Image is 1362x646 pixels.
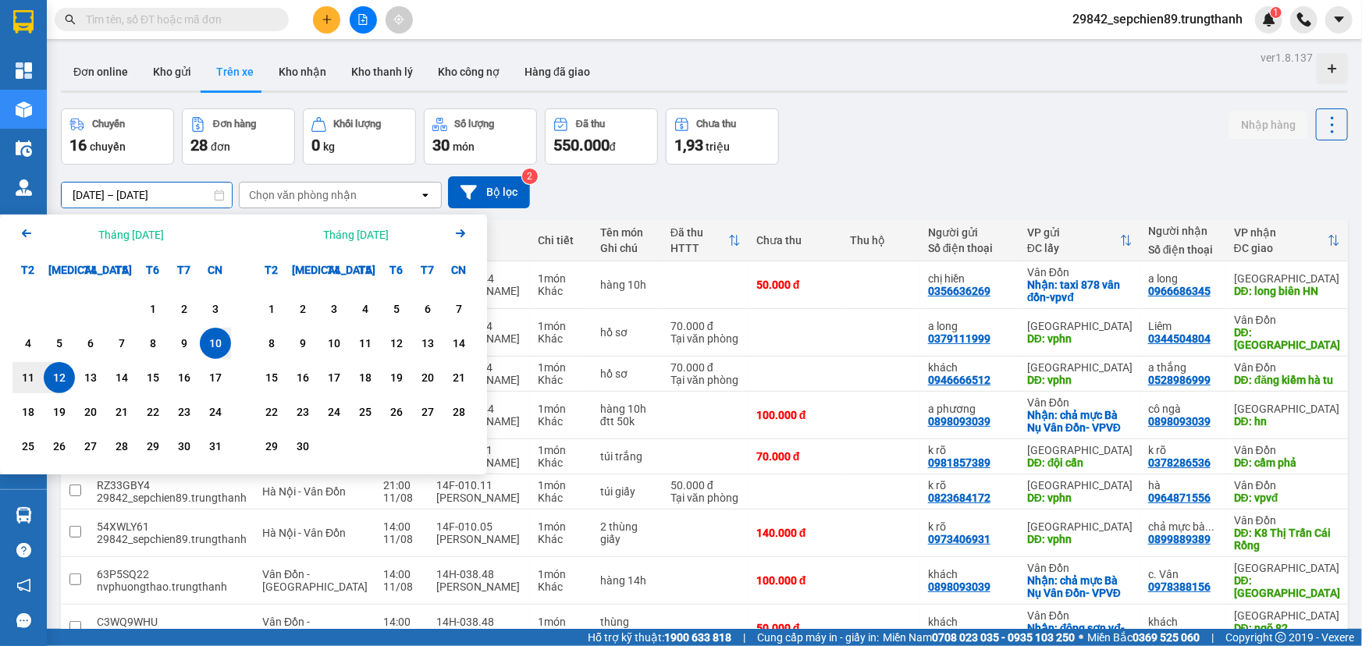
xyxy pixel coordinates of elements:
div: 70.000 đ [670,320,741,332]
div: Khác [538,374,585,386]
div: 15 [261,368,283,387]
div: Choose Thứ Bảy, tháng 08 9 2025. It's available. [169,328,200,359]
div: 27 [80,437,101,456]
span: 1 [1273,7,1278,18]
div: T5 [106,254,137,286]
div: hồ sơ [600,326,655,339]
div: Choose Chủ Nhật, tháng 09 21 2025. It's available. [443,362,475,393]
div: [GEOGRAPHIC_DATA] [1027,479,1133,492]
th: Toggle SortBy [663,220,749,261]
div: [GEOGRAPHIC_DATA] [1027,444,1133,456]
div: a long [1148,272,1218,285]
div: 14 [448,334,470,353]
span: 28 [190,136,208,154]
div: 18 [354,368,376,387]
button: Hàng đã giao [512,53,603,91]
div: [GEOGRAPHIC_DATA] [1234,272,1340,285]
div: Đã thu [670,226,728,239]
div: DĐ: long biên HN [1234,285,1340,297]
span: 29842_sepchien89.trungthanh [1060,9,1255,29]
div: Choose Thứ Tư, tháng 09 10 2025. It's available. [318,328,350,359]
div: Chi tiết [538,234,585,247]
div: Choose Thứ Hai, tháng 09 22 2025. It's available. [256,396,287,428]
img: dashboard-icon [16,62,32,79]
div: 25 [17,437,39,456]
div: 12 [48,368,70,387]
div: Choose Thứ Ba, tháng 09 9 2025. It's available. [287,328,318,359]
div: VP nhận [1234,226,1328,239]
div: Choose Thứ Sáu, tháng 09 5 2025. It's available. [381,293,412,325]
div: Đã thu [576,119,605,130]
div: 0898093039 [928,415,990,428]
div: 24 [323,403,345,421]
div: 16 [292,368,314,387]
div: T4 [75,254,106,286]
div: Vân Đồn [1027,266,1133,279]
button: aim [386,6,413,34]
div: 29 [142,437,164,456]
span: plus [322,14,332,25]
div: 0823684172 [928,492,990,504]
div: 0356636269 [928,285,990,297]
div: Người gửi [928,226,1012,239]
div: 6 [417,300,439,318]
div: 50.000 đ [670,479,741,492]
div: 0528986999 [1148,374,1211,386]
div: 17 [204,368,226,387]
div: T7 [412,254,443,286]
div: Choose Chủ Nhật, tháng 08 3 2025. It's available. [200,293,231,325]
button: Next month. [451,224,470,245]
div: DĐ: hn [1234,415,1340,428]
div: 24 [204,403,226,421]
div: Choose Thứ Hai, tháng 08 11 2025. It's available. [12,362,44,393]
img: warehouse-icon [16,140,32,157]
div: DĐ: Vân Đồn [1234,326,1340,351]
div: T4 [318,254,350,286]
div: 22 [261,403,283,421]
div: Người nhận [1148,225,1218,237]
div: Choose Chủ Nhật, tháng 08 24 2025. It's available. [200,396,231,428]
span: 16 [69,136,87,154]
div: Đơn hàng [213,119,256,130]
div: Chuyến [92,119,125,130]
div: 0981857389 [928,456,990,469]
div: DĐ: vphn [1027,374,1133,386]
div: ver 1.8.137 [1261,49,1313,66]
div: Choose Thứ Ba, tháng 09 23 2025. It's available. [287,396,318,428]
img: warehouse-icon [16,101,32,118]
div: 8 [142,334,164,353]
th: Toggle SortBy [1019,220,1140,261]
button: Kho thanh lý [339,53,425,91]
div: 28 [111,437,133,456]
div: 0344504804 [1148,332,1211,345]
div: 11 [17,368,39,387]
span: aim [393,14,404,25]
div: Choose Thứ Năm, tháng 08 21 2025. It's available. [106,396,137,428]
div: Choose Thứ Tư, tháng 09 17 2025. It's available. [318,362,350,393]
div: 20 [417,368,439,387]
div: DĐ: đội cấn [1027,456,1133,469]
div: Choose Thứ Năm, tháng 08 7 2025. It's available. [106,328,137,359]
svg: Arrow Left [17,224,36,243]
div: đtt 50k [600,415,655,428]
div: a thắng [1148,361,1218,374]
div: 13 [80,368,101,387]
div: Choose Thứ Sáu, tháng 09 12 2025. It's available. [381,328,412,359]
div: 14 [111,368,133,387]
div: 70.000 đ [756,450,834,463]
div: Chưa thu [756,234,834,247]
div: 0378286536 [1148,456,1211,469]
div: 26 [48,437,70,456]
div: Khác [538,332,585,345]
div: 2 [292,300,314,318]
div: Tại văn phòng [670,374,741,386]
div: 29842_sepchien89.trungthanh [97,492,247,504]
div: 27 [417,403,439,421]
button: caret-down [1325,6,1353,34]
div: Choose Thứ Tư, tháng 08 20 2025. It's available. [75,396,106,428]
div: [GEOGRAPHIC_DATA] [1027,320,1133,332]
div: Nhận: chả mực Bà Nụ Vân Đồn- VPVĐ [1027,409,1133,434]
div: Choose Thứ Sáu, tháng 09 26 2025. It's available. [381,396,412,428]
span: đ [610,140,616,153]
div: 23 [292,403,314,421]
